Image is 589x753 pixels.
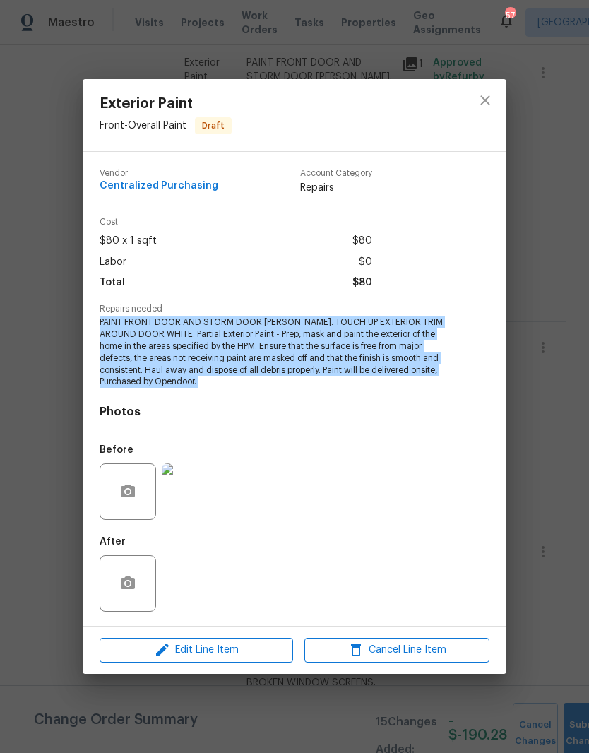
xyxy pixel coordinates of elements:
[100,252,126,273] span: Labor
[100,445,133,455] h5: Before
[352,273,372,293] span: $80
[104,641,289,659] span: Edit Line Item
[100,169,218,178] span: Vendor
[352,231,372,251] span: $80
[100,638,293,663] button: Edit Line Item
[468,83,502,117] button: close
[505,8,515,23] div: 57
[100,96,232,112] span: Exterior Paint
[300,181,372,195] span: Repairs
[100,231,157,251] span: $80 x 1 sqft
[100,121,186,131] span: Front - Overall Paint
[309,641,485,659] span: Cancel Line Item
[100,304,489,314] span: Repairs needed
[304,638,489,663] button: Cancel Line Item
[300,169,372,178] span: Account Category
[196,119,230,133] span: Draft
[100,181,218,191] span: Centralized Purchasing
[100,273,125,293] span: Total
[100,316,451,388] span: PAINT FRONT DOOR AND STORM DOOR [PERSON_NAME]. TOUCH UP EXTERIOR TRIM AROUND DOOR WHITE. Partial ...
[359,252,372,273] span: $0
[100,218,372,227] span: Cost
[100,405,489,419] h4: Photos
[100,537,126,547] h5: After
